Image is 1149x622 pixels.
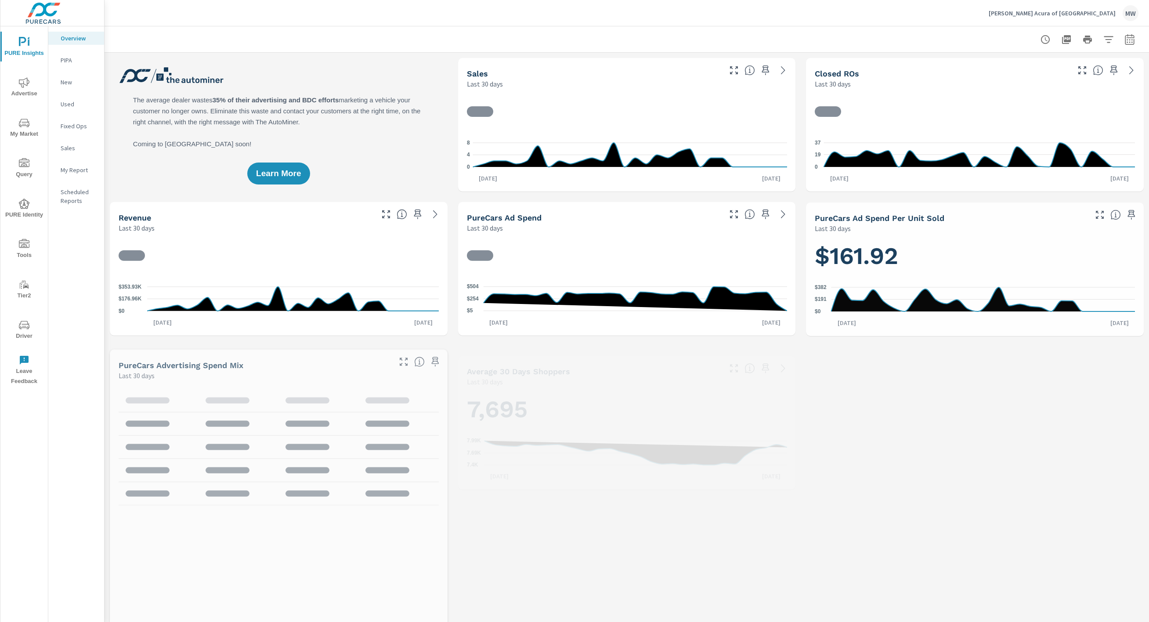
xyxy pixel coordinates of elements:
[467,284,479,290] text: $504
[1123,5,1138,21] div: MW
[744,209,755,220] span: Total cost of media for all PureCars channels for the selected dealership group over the selected...
[1104,174,1135,183] p: [DATE]
[467,140,470,146] text: 8
[483,318,514,327] p: [DATE]
[1107,63,1121,77] span: Save this to your personalized report
[1100,31,1117,48] button: Apply Filters
[776,207,790,221] a: See more details in report
[756,472,787,481] p: [DATE]
[61,166,97,174] p: My Report
[815,79,851,89] p: Last 30 days
[48,163,104,177] div: My Report
[61,122,97,130] p: Fixed Ops
[467,376,503,387] p: Last 30 days
[397,355,411,369] button: Make Fullscreen
[3,239,45,260] span: Tools
[1075,63,1089,77] button: Make Fullscreen
[61,56,97,65] p: PIPA
[727,207,741,221] button: Make Fullscreen
[484,472,515,481] p: [DATE]
[414,357,425,367] span: This table looks at how you compare to the amount of budget you spend per channel as opposed to y...
[467,69,488,78] h5: Sales
[744,65,755,76] span: Number of vehicles sold by the dealership over the selected date range. [Source: This data is sou...
[1110,210,1121,220] span: Average cost of advertising per each vehicle sold at the dealer over the selected date range. The...
[467,152,470,158] text: 4
[467,296,479,302] text: $254
[428,207,442,221] a: See more details in report
[727,63,741,77] button: Make Fullscreen
[759,207,773,221] span: Save this to your personalized report
[756,174,787,183] p: [DATE]
[467,308,473,314] text: $5
[815,296,827,302] text: $191
[467,164,470,170] text: 0
[1121,31,1138,48] button: Select Date Range
[3,158,45,180] span: Query
[467,367,570,376] h5: Average 30 Days Shoppers
[1093,208,1107,222] button: Make Fullscreen
[61,188,97,205] p: Scheduled Reports
[756,318,787,327] p: [DATE]
[61,144,97,152] p: Sales
[119,284,141,290] text: $353.93K
[48,185,104,207] div: Scheduled Reports
[815,223,851,234] p: Last 30 days
[3,279,45,301] span: Tier2
[831,318,862,327] p: [DATE]
[147,318,178,327] p: [DATE]
[119,370,155,381] p: Last 30 days
[744,363,755,373] span: A rolling 30 day total of daily Shoppers on the dealership website, averaged over the selected da...
[815,140,821,146] text: 37
[408,318,439,327] p: [DATE]
[61,34,97,43] p: Overview
[1124,63,1138,77] a: See more details in report
[397,209,407,220] span: Total sales revenue over the selected date range. [Source: This data is sourced from the dealer’s...
[119,223,155,233] p: Last 30 days
[1104,318,1135,327] p: [DATE]
[1124,208,1138,222] span: Save this to your personalized report
[48,98,104,111] div: Used
[467,450,481,456] text: 7.69K
[815,284,827,290] text: $382
[3,77,45,99] span: Advertise
[48,141,104,155] div: Sales
[759,63,773,77] span: Save this to your personalized report
[3,37,45,58] span: PURE Insights
[815,69,859,78] h5: Closed ROs
[727,361,741,375] button: Make Fullscreen
[815,308,821,315] text: $0
[776,361,790,375] a: See more details in report
[3,199,45,220] span: PURE Identity
[467,462,478,468] text: 7.4K
[119,213,151,222] h5: Revenue
[815,241,1135,271] h1: $161.92
[467,223,503,233] p: Last 30 days
[824,174,855,183] p: [DATE]
[61,100,97,108] p: Used
[48,54,104,67] div: PIPA
[119,296,141,302] text: $176.96K
[61,78,97,87] p: New
[48,119,104,133] div: Fixed Ops
[411,207,425,221] span: Save this to your personalized report
[256,170,301,177] span: Learn More
[1093,65,1103,76] span: Number of Repair Orders Closed by the selected dealership group over the selected time range. [So...
[3,118,45,139] span: My Market
[815,164,818,170] text: 0
[3,320,45,341] span: Driver
[379,207,393,221] button: Make Fullscreen
[1079,31,1096,48] button: Print Report
[815,213,944,223] h5: PureCars Ad Spend Per Unit Sold
[247,163,310,184] button: Learn More
[467,79,503,89] p: Last 30 days
[815,152,821,158] text: 19
[3,355,45,387] span: Leave Feedback
[473,174,503,183] p: [DATE]
[776,63,790,77] a: See more details in report
[48,32,104,45] div: Overview
[989,9,1116,17] p: [PERSON_NAME] Acura of [GEOGRAPHIC_DATA]
[428,355,442,369] span: Save this to your personalized report
[467,438,481,444] text: 7.99K
[48,76,104,89] div: New
[119,308,125,314] text: $0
